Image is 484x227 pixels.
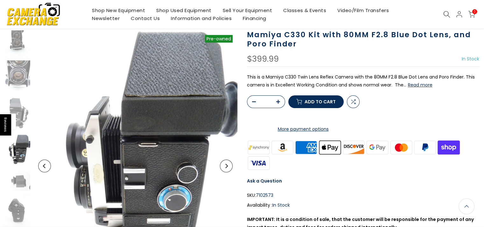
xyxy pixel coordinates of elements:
[318,140,342,155] img: apple pay
[247,125,360,133] a: More payment options
[5,97,30,131] img: Mamiya C330 Kit with 80MM F2.8 Blue Dot Lens, and Poro Finder Medium Format Equipment - Medium Fo...
[272,202,290,208] span: In Stock
[294,140,318,155] img: american express
[5,60,30,94] img: Mamiya C330 Kit with 80MM F2.8 Blue Dot Lens, and Poro Finder Medium Format Equipment - Medium Fo...
[472,9,477,14] span: 0
[247,55,279,63] div: $399.99
[413,140,437,155] img: paypal
[247,178,282,184] a: Ask a Question
[342,140,366,155] img: discover
[151,6,217,14] a: Shop Used Equipment
[5,134,30,169] img: Mamiya C330 Kit with 80MM F2.8 Blue Dot Lens, and Poro Finder Medium Format Equipment - Medium Fo...
[408,82,432,88] button: Read more
[165,14,237,22] a: Information and Policies
[437,140,461,155] img: shopify pay
[5,172,30,191] img: Mamiya C330 Kit with 80MM F2.8 Blue Dot Lens, and Poro Finder Medium Format Equipment - Medium Fo...
[87,14,125,22] a: Newsletter
[256,191,273,199] span: 7102573
[217,6,278,14] a: Sell Your Equipment
[459,198,474,214] a: Back to the top
[247,155,271,171] img: visa
[468,11,475,18] a: 0
[389,140,413,155] img: master
[278,6,332,14] a: Classes & Events
[237,14,272,22] a: Financing
[87,6,151,14] a: Shop New Equipment
[332,6,395,14] a: Video/Film Transfers
[462,56,479,62] span: In Stock
[247,191,480,199] div: SKU:
[270,140,294,155] img: amazon payments
[125,14,165,22] a: Contact Us
[220,160,233,172] button: Next
[247,30,480,49] h1: Mamiya C330 Kit with 80MM F2.8 Blue Dot Lens, and Poro Finder
[247,140,271,155] img: synchrony
[288,95,344,108] button: Add to cart
[366,140,389,155] img: google pay
[247,73,480,89] p: This is a Mamiya C330 Twin Lens Reflex Camera with the 80MM F2.8 Blue Dot Lens and Poro Finder. T...
[5,23,30,57] img: Mamiya C330 Kit with 80MM F2.8 Blue Dot Lens, and Poro Finder Medium Format Equipment - Medium Fo...
[247,201,480,209] div: Availability :
[305,100,336,104] span: Add to cart
[38,160,51,172] button: Previous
